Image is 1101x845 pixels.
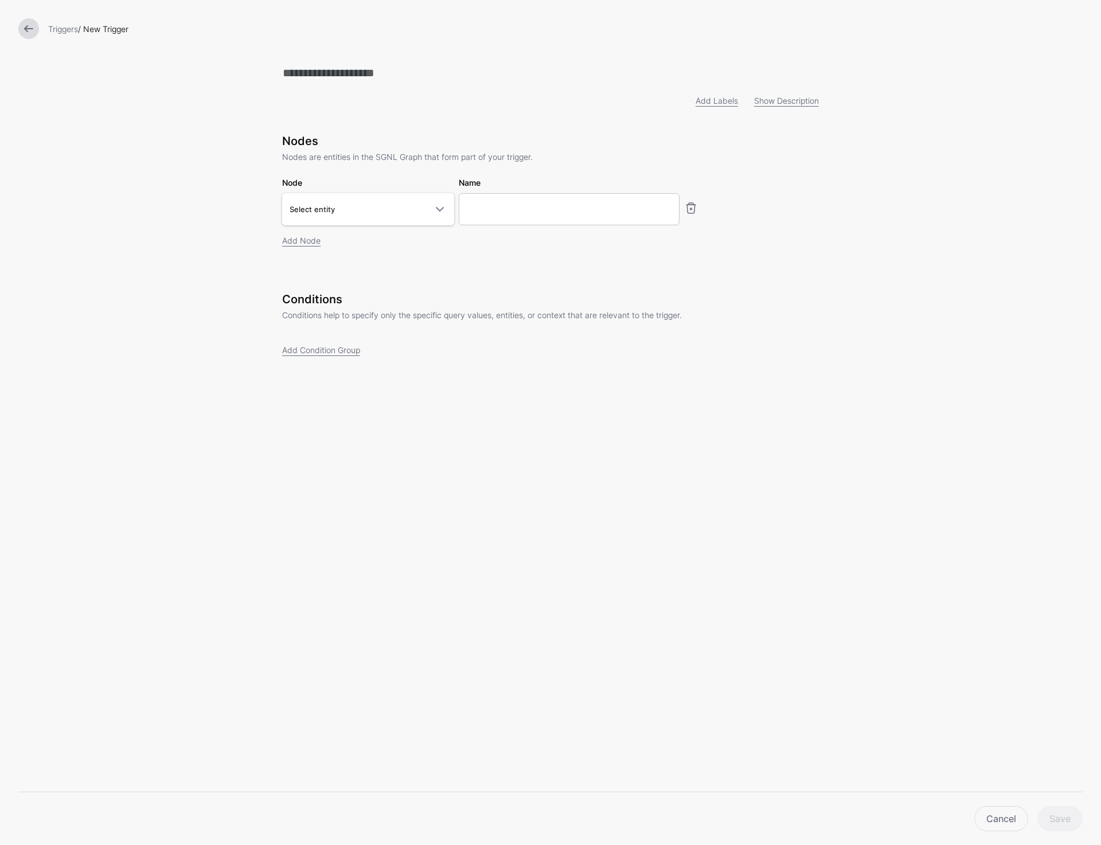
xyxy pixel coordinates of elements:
p: Conditions help to specify only the specific query values, entities, or context that are relevant... [282,309,819,321]
a: Add Node [282,236,321,245]
label: Node [282,177,302,189]
label: Name [459,177,481,189]
a: Add Labels [696,96,738,105]
p: Nodes are entities in the SGNL Graph that form part of your trigger. [282,151,819,163]
a: Show Description [754,96,819,105]
span: Select entity [290,205,335,214]
a: Cancel [974,806,1028,831]
h3: Nodes [282,134,819,148]
div: / New Trigger [44,23,1087,35]
h3: Conditions [282,292,819,306]
a: Add Condition Group [282,345,360,355]
a: Triggers [48,24,78,34]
